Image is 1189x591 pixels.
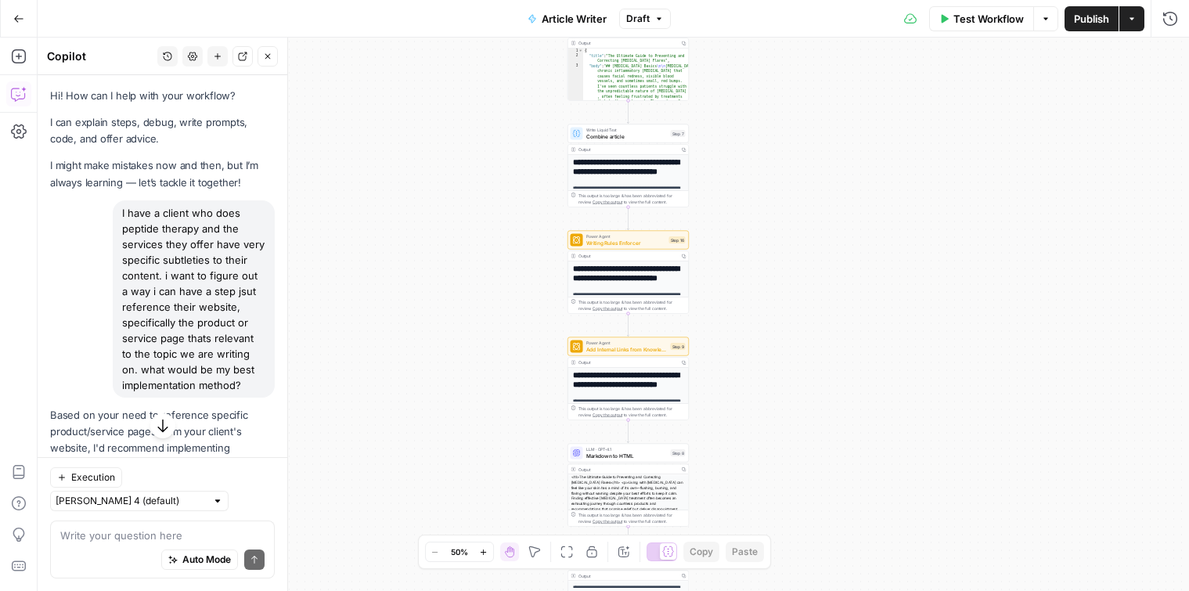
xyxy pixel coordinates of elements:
span: Publish [1074,11,1109,27]
div: LLM · GPT-4.1Markdown to HTMLStep 8Output<h1>The Ultimate Guide to Preventing and Correcting [MED... [567,444,689,527]
span: Copy the output [593,306,622,311]
g: Edge from step_16 to step_9 [627,314,629,337]
div: Output [578,572,677,578]
span: Draft [626,12,650,26]
span: Article Writer [542,11,607,27]
p: I might make mistakes now and then, but I’m always learning — let’s tackle it together! [50,157,275,190]
span: Paste [732,545,758,559]
span: Auto Mode [182,553,231,567]
div: Copilot [47,49,153,64]
button: Auto Mode [161,550,238,570]
div: This output is too large & has been abbreviated for review. to view the full content. [578,405,686,418]
div: Output [578,253,677,259]
div: Step 7 [671,130,686,137]
span: Copy the output [593,200,622,204]
div: 1 [568,49,584,54]
div: Output [578,466,677,472]
div: This output is too large & has been abbreviated for review. to view the full content. [578,193,686,205]
button: Test Workflow [929,6,1033,31]
button: Draft [619,9,671,29]
g: Edge from step_9 to step_8 [627,420,629,443]
span: Write Liquid Text [586,127,668,133]
span: Markdown to HTML [586,452,668,459]
span: Toggle code folding, rows 1 through 4 [578,49,583,54]
button: Publish [1065,6,1119,31]
span: Copy the output [593,519,622,524]
div: Step 8 [671,449,686,456]
span: Writing Rules Enforcer [586,239,666,247]
span: Combine article [586,132,668,140]
g: Edge from step_6 to step_7 [627,101,629,124]
button: Article Writer [518,6,616,31]
span: Test Workflow [953,11,1024,27]
span: LLM · GPT-4.1 [586,446,668,452]
button: Paste [726,542,764,562]
span: Add Internal Links from Knowledge Base - Fork [586,345,668,353]
div: 2 [568,53,584,63]
button: Copy [683,542,719,562]
span: Power Agent [586,233,666,240]
span: Execution [71,470,115,485]
div: Step 9 [671,343,686,350]
div: Output [578,359,677,366]
div: <h1>The Ultimate Guide to Preventing and Correcting [MEDICAL_DATA] Flares</h1> <p>Living with [ME... [568,474,689,564]
div: Output [578,146,677,153]
button: Execution [50,467,122,488]
p: I can explain steps, debug, write prompts, code, and offer advice. [50,114,275,147]
div: Output [578,40,677,46]
span: 50% [451,546,468,558]
input: Claude Sonnet 4 (default) [56,493,206,509]
div: Output{ "title":"The Ultimate Guide to Preventing and Correcting [MEDICAL_DATA] Flares", "body":"... [567,18,689,101]
div: Step 16 [669,236,686,243]
span: Copy [690,545,713,559]
div: I have a client who does peptide therapy and the services they offer have very specific subtletie... [113,200,275,398]
p: Based on your need to reference specific product/service pages from your client's website, I'd re... [50,407,275,490]
g: Edge from step_7 to step_16 [627,207,629,230]
p: Hi! How can I help with your workflow? [50,88,275,104]
g: Edge from step_8 to step_17 [627,527,629,550]
span: Power Agent [586,340,668,346]
div: This output is too large & has been abbreviated for review. to view the full content. [578,512,686,524]
div: This output is too large & has been abbreviated for review. to view the full content. [578,299,686,312]
span: Copy the output [593,413,622,417]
